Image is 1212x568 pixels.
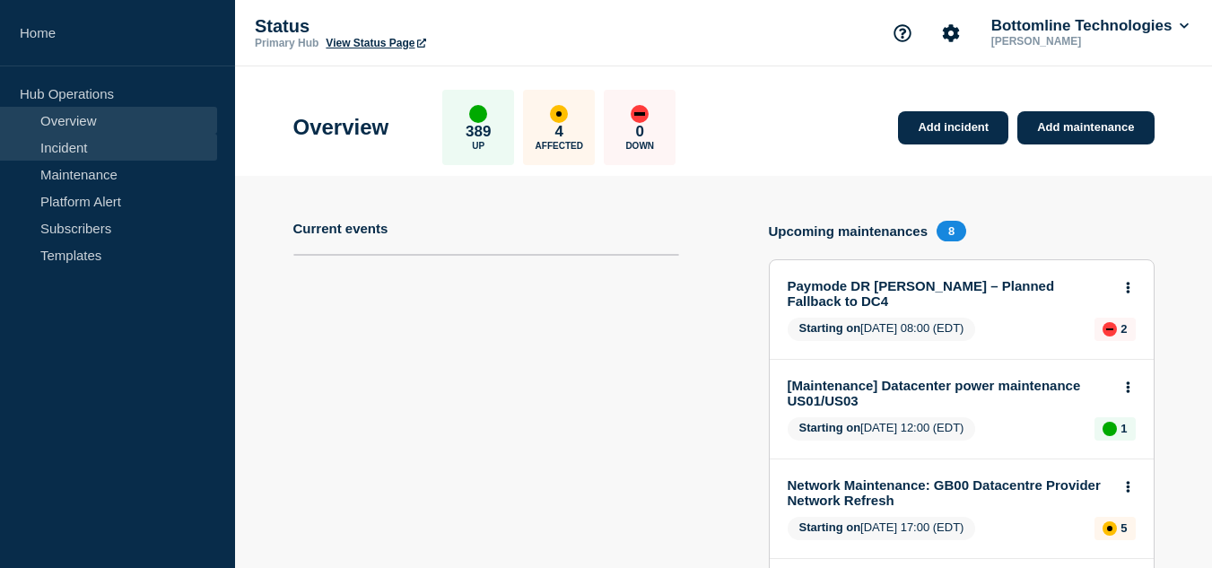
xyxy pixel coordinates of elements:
p: 5 [1120,521,1127,535]
p: Status [255,16,614,37]
span: Starting on [799,421,861,434]
span: [DATE] 12:00 (EDT) [788,417,976,441]
div: up [469,105,487,123]
p: [PERSON_NAME] [988,35,1174,48]
p: 4 [555,123,563,141]
a: [Maintenance] Datacenter power maintenance US01/US03 [788,378,1112,408]
div: affected [550,105,568,123]
div: affected [1103,521,1117,536]
p: Up [472,141,484,151]
div: down [1103,322,1117,336]
p: 389 [466,123,491,141]
span: Starting on [799,520,861,534]
h1: Overview [293,115,389,140]
div: down [631,105,649,123]
span: [DATE] 17:00 (EDT) [788,517,976,540]
p: 2 [1120,322,1127,336]
p: 1 [1120,422,1127,435]
h4: Upcoming maintenances [769,223,929,239]
button: Account settings [932,14,970,52]
a: Network Maintenance: GB00 Datacentre Provider Network Refresh [788,477,1112,508]
h4: Current events [293,221,388,236]
a: Add incident [898,111,1008,144]
button: Bottomline Technologies [988,17,1192,35]
p: Affected [536,141,583,151]
span: 8 [937,221,966,241]
span: Starting on [799,321,861,335]
a: Add maintenance [1017,111,1154,144]
button: Support [884,14,921,52]
p: 0 [636,123,644,141]
p: Primary Hub [255,37,318,49]
p: Down [625,141,654,151]
span: [DATE] 08:00 (EDT) [788,318,976,341]
div: up [1103,422,1117,436]
a: Paymode DR [PERSON_NAME] – Planned Fallback to DC4 [788,278,1112,309]
a: View Status Page [326,37,425,49]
